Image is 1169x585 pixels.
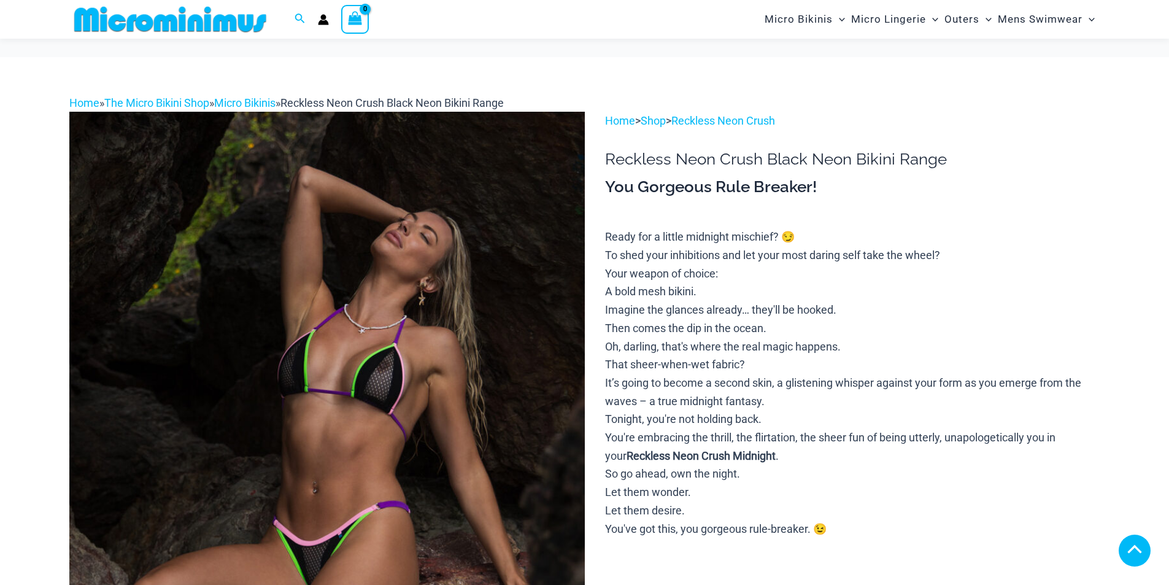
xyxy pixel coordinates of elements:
[295,12,306,27] a: Search icon link
[641,114,666,127] a: Shop
[762,4,848,35] a: Micro BikinisMenu ToggleMenu Toggle
[848,4,941,35] a: Micro LingerieMenu ToggleMenu Toggle
[944,4,979,35] span: Outers
[765,4,833,35] span: Micro Bikinis
[671,114,775,127] a: Reckless Neon Crush
[605,177,1100,198] h3: You Gorgeous Rule Breaker!
[214,96,276,109] a: Micro Bikinis
[605,150,1100,169] h1: Reckless Neon Crush Black Neon Bikini Range
[341,5,369,33] a: View Shopping Cart, empty
[995,4,1098,35] a: Mens SwimwearMenu ToggleMenu Toggle
[605,228,1100,538] p: Ready for a little midnight mischief? 😏 To shed your inhibitions and let your most daring self ta...
[605,112,1100,130] p: > >
[833,4,845,35] span: Menu Toggle
[69,96,99,109] a: Home
[605,114,635,127] a: Home
[979,4,992,35] span: Menu Toggle
[627,449,776,462] b: Reckless Neon Crush Midnight
[280,96,504,109] span: Reckless Neon Crush Black Neon Bikini Range
[69,96,504,109] span: » » »
[998,4,1082,35] span: Mens Swimwear
[941,4,995,35] a: OutersMenu ToggleMenu Toggle
[69,6,271,33] img: MM SHOP LOGO FLAT
[851,4,926,35] span: Micro Lingerie
[926,4,938,35] span: Menu Toggle
[760,2,1100,37] nav: Site Navigation
[1082,4,1095,35] span: Menu Toggle
[318,14,329,25] a: Account icon link
[104,96,209,109] a: The Micro Bikini Shop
